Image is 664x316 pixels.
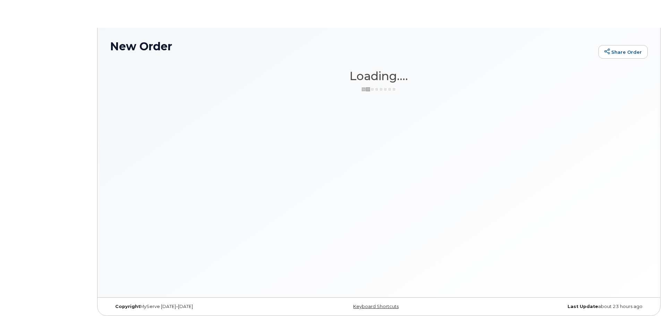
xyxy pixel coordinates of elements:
a: Share Order [598,45,648,59]
a: Keyboard Shortcuts [353,304,399,309]
h1: New Order [110,40,595,52]
div: about 23 hours ago [468,304,648,309]
img: ajax-loader-3a6953c30dc77f0bf724df975f13086db4f4c1262e45940f03d1251963f1bf2e.gif [361,87,396,92]
h1: Loading.... [110,70,648,82]
div: MyServe [DATE]–[DATE] [110,304,289,309]
strong: Copyright [115,304,140,309]
strong: Last Update [568,304,598,309]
